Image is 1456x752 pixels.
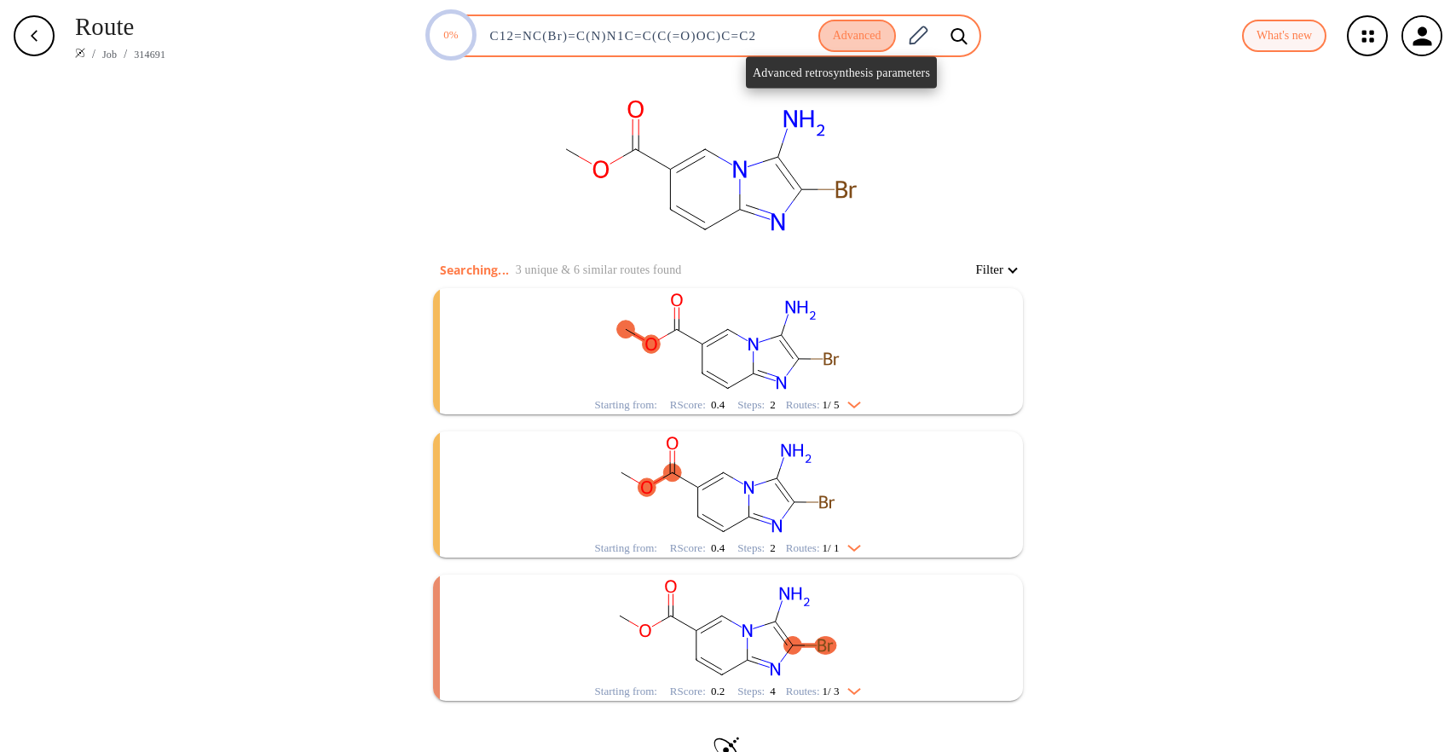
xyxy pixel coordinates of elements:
div: Routes: [786,685,862,697]
div: RScore : [670,542,725,553]
span: 1 / 3 [823,685,840,697]
svg: C12=NC(Br)=C(N)N1C=C(C(=O)OC)C=C2 [537,72,878,259]
svg: COC(=O)c1ccc2nc(Br)c(N)n2c1 [506,431,950,538]
li: / [92,45,95,63]
input: Enter SMILES [480,27,818,44]
li: / [124,45,127,63]
img: Down [839,538,861,552]
img: Down [839,681,861,695]
div: Starting from: [595,685,657,697]
div: Advanced retrosynthesis parameters [746,57,937,89]
a: Job [102,49,117,61]
div: RScore : [670,399,725,410]
div: Routes: [786,542,862,553]
a: 314691 [134,49,165,61]
button: Filter [966,263,1017,276]
div: Steps : [737,399,776,410]
div: RScore : [670,685,725,697]
p: Route [75,9,165,45]
span: 2 [767,398,776,411]
span: 0.4 [708,541,725,554]
span: 0.2 [708,685,725,697]
button: Advanced [818,20,896,53]
button: What's new [1242,20,1326,53]
div: Steps : [737,685,776,697]
div: Starting from: [595,399,657,410]
svg: COC(=O)c1ccc2nc(Br)c(N)n2c1 [506,288,950,395]
ul: clusters [433,280,1023,709]
img: Down [839,395,861,408]
div: Starting from: [595,542,657,553]
div: Routes: [786,399,862,410]
div: Steps : [737,542,776,553]
span: 1 / 5 [823,399,840,410]
img: Spaya logo [75,48,85,58]
span: 2 [767,541,776,554]
text: 0% [443,27,459,40]
p: Searching... [440,261,509,279]
svg: COC(=O)c1ccc2nc(Br)c(N)n2c1 [506,575,950,681]
span: 0.4 [708,398,725,411]
p: 3 unique & 6 similar routes found [516,261,682,279]
span: 1 / 1 [823,542,840,553]
span: 4 [767,685,776,697]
